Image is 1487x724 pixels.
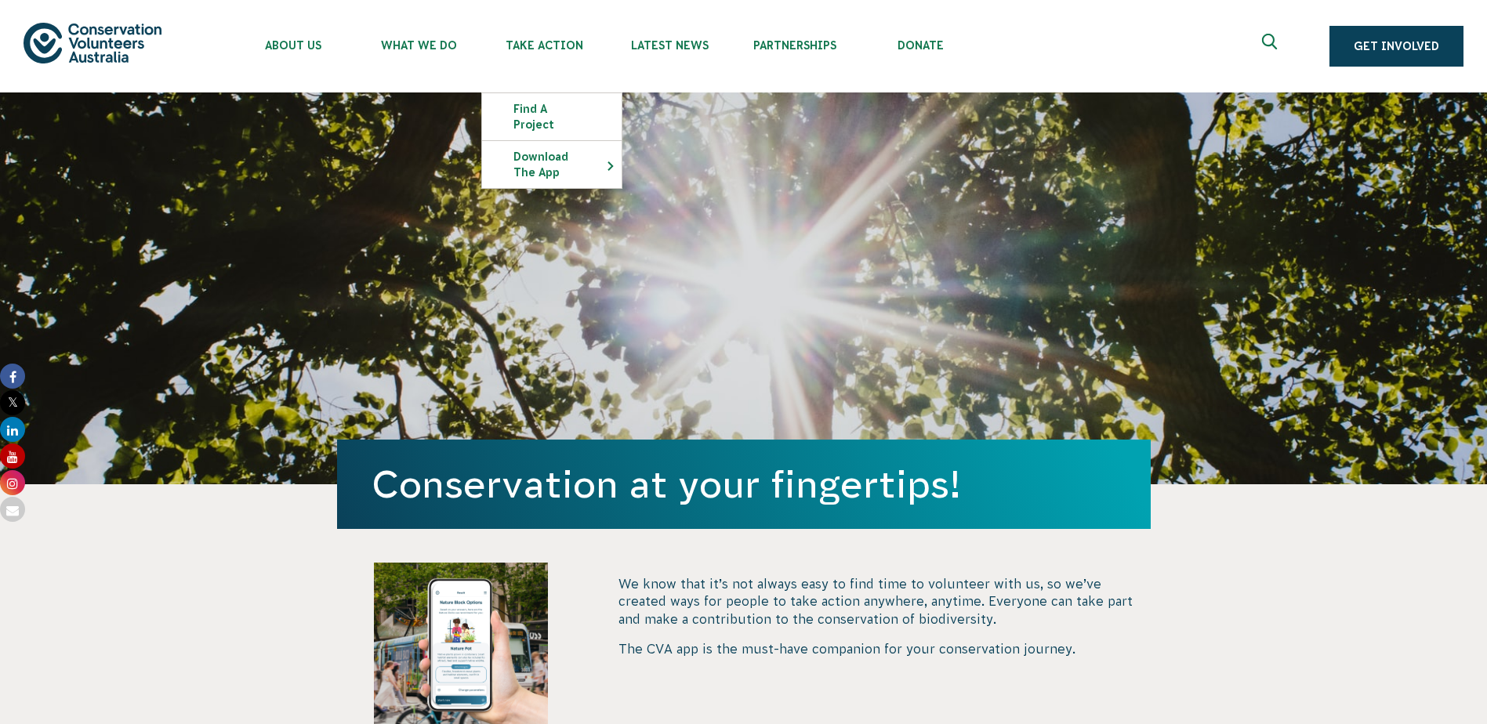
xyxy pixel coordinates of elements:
h1: Conservation at your fingertips! [372,463,1116,505]
p: The CVA app is the must-have companion for your conservation journey. [618,640,1150,657]
span: Donate [858,39,983,52]
a: Download the app [482,141,622,188]
span: Take Action [481,39,607,52]
span: About Us [230,39,356,52]
a: Find a project [482,93,622,140]
span: What We Do [356,39,481,52]
button: Expand search box Close search box [1253,27,1290,65]
li: Download the app [481,140,622,189]
img: logo.svg [24,23,161,63]
span: Partnerships [732,39,858,52]
a: Get Involved [1329,26,1463,67]
span: Latest News [607,39,732,52]
span: Expand search box [1262,34,1282,59]
p: We know that it’s not always easy to find time to volunteer with us, so we’ve created ways for pe... [618,575,1150,628]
